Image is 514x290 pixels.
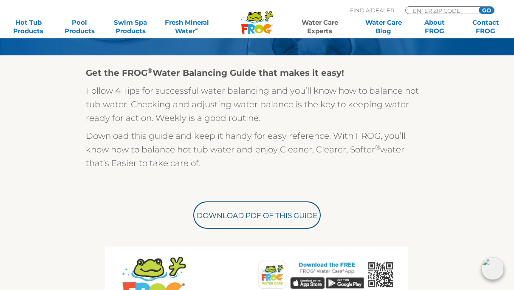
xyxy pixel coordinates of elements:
[350,6,394,14] p: Find A Dealer
[59,18,99,35] a: PoolProducts
[8,18,48,35] a: Hot TubProducts
[482,258,504,280] img: openIcon
[86,129,429,170] p: Download this guide and keep it handy for easy reference. With FROG, you’ll know how to balance h...
[375,143,380,151] sup: ®
[415,18,455,35] a: AboutFROG
[479,7,494,14] input: GO
[111,18,151,35] a: Swim SpaProducts
[412,7,469,14] input: Zip Code Form
[147,66,153,75] sup: ®
[466,18,506,35] a: ContactFROG
[288,18,352,35] a: Water CareExperts
[364,18,404,35] a: Water CareBlog
[86,84,429,125] p: Follow 4 Tips for successful water balancing and you’ll know how to balance hot tub water. Checki...
[193,201,321,229] a: Download PDF of this Guide
[195,26,198,32] sup: ∞
[162,18,212,35] a: Fresh MineralWater∞
[86,68,344,78] strong: Get the FROG Water Balancing Guide that makes it easy!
